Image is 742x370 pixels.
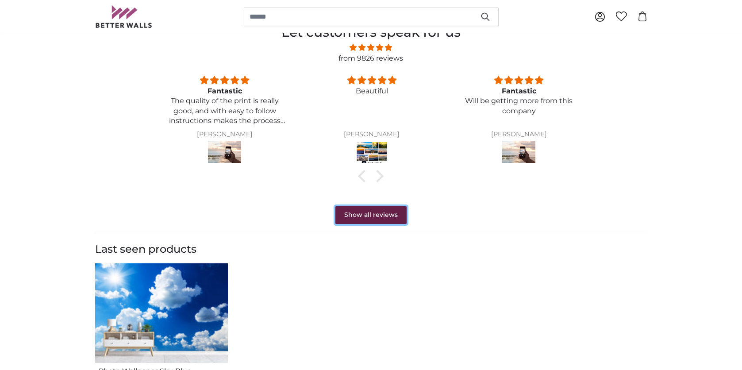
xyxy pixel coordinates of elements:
div: [PERSON_NAME] [309,131,434,138]
h3: Last seen products [95,242,647,256]
p: Beautiful [309,86,434,96]
div: 5 stars [162,74,288,86]
img: Betterwalls [95,5,153,28]
div: Fantastic [456,86,581,96]
img: photo-wallpaper-antique-compass-xl [95,263,228,363]
div: Fantastic [162,86,288,96]
a: Show all reviews [335,206,407,224]
p: Will be getting more from this company [456,96,581,116]
img: Stockfoto [355,141,388,166]
span: 4.81 stars [150,42,592,53]
div: 5 stars [456,74,581,86]
img: Eigenes Foto als Tapete [208,141,241,166]
div: [PERSON_NAME] [162,131,288,138]
div: [PERSON_NAME] [456,131,581,138]
img: Eigenes Foto als Tapete [502,141,535,166]
p: The quality of the print is really good, and with easy to follow instructions makes the process e... [162,96,288,126]
div: 5 stars [309,74,434,86]
a: from 9826 reviews [338,54,403,62]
